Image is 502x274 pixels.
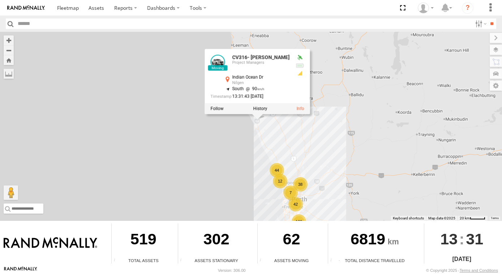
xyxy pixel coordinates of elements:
[328,258,339,264] div: Total distance travelled by all assets within specified date range and applied filters
[4,55,14,65] button: Zoom Home
[4,45,14,55] button: Zoom out
[258,258,269,264] div: Total number of assets current in transit.
[328,223,421,257] div: 6819
[424,223,499,254] div: :
[283,185,298,200] div: 7
[112,258,123,264] div: Total number of Enabled Assets
[472,18,488,29] label: Search Filter Options
[295,70,304,76] div: GSM Signal = 3
[4,35,14,45] button: Zoom in
[258,257,325,264] div: Assets Moving
[178,257,255,264] div: Assets Stationary
[112,257,175,264] div: Total Assets
[295,55,304,60] div: Valid GPS Fix
[415,3,436,13] div: Jaydon Walker
[210,94,289,99] div: Date/time of location update
[210,106,223,111] label: Realtime tracking of Asset
[491,217,499,219] a: Terms (opens in new tab)
[458,216,488,221] button: Map Scale: 20 km per 39 pixels
[296,106,304,111] a: View Asset Details
[178,223,255,257] div: 302
[232,75,289,80] div: Indian Ocean Dr
[462,2,473,14] i: ?
[460,216,470,220] span: 20 km
[232,54,289,60] a: CV316- [PERSON_NAME]
[273,174,287,188] div: 12
[253,106,267,111] label: View Asset History
[7,5,45,10] img: rand-logo.svg
[4,237,97,249] img: Rand McNally
[4,267,37,274] a: Visit our Website
[258,223,325,257] div: 62
[232,60,289,65] div: Project Managers
[393,216,424,221] button: Keyboard shortcuts
[328,257,421,264] div: Total Distance Travelled
[244,86,264,91] span: 90
[460,268,498,273] a: Terms and Conditions
[210,55,225,69] a: View Asset Details
[112,223,175,257] div: 519
[426,268,498,273] div: © Copyright 2025 -
[428,216,455,220] span: Map data ©2025
[490,81,502,91] label: Map Settings
[295,63,304,68] div: No voltage information received from this device.
[292,214,306,229] div: 138
[424,255,499,264] div: [DATE]
[232,86,244,91] span: South
[288,197,303,211] div: 42
[270,163,284,177] div: 44
[440,223,458,254] span: 13
[232,81,289,85] div: Nilgen
[466,223,483,254] span: 31
[178,258,189,264] div: Total number of assets current stationary.
[293,177,308,192] div: 38
[218,268,245,273] div: Version: 306.00
[4,185,18,200] button: Drag Pegman onto the map to open Street View
[4,69,14,79] label: Measure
